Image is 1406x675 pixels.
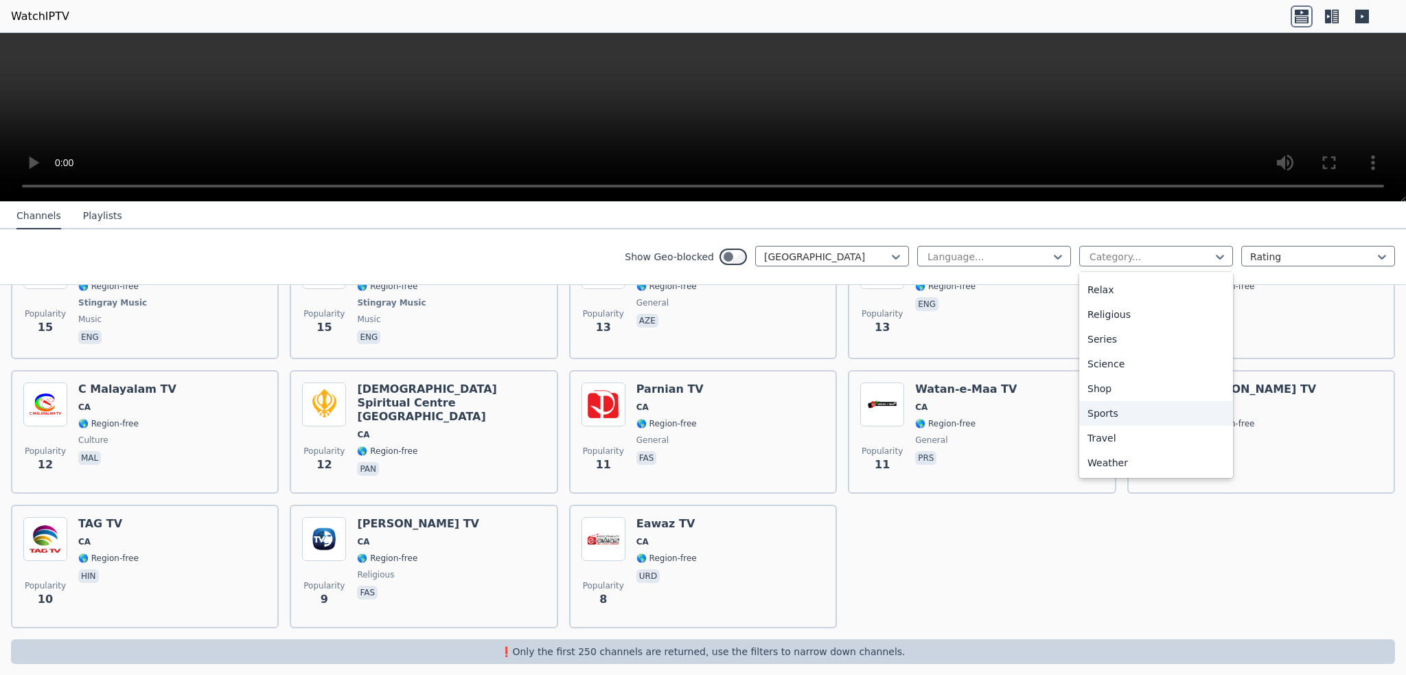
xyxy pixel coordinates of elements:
[915,281,976,292] span: 🌎 Region-free
[316,319,332,336] span: 15
[625,250,714,264] label: Show Geo-blocked
[636,382,704,396] h6: Parnian TV
[357,446,417,457] span: 🌎 Region-free
[25,308,66,319] span: Popularity
[1079,277,1233,302] div: Relax
[636,536,649,547] span: CA
[357,536,369,547] span: CA
[596,319,611,336] span: 13
[357,569,394,580] span: religious
[636,517,697,531] h6: Eawaz TV
[636,402,649,413] span: CA
[357,429,369,440] span: CA
[636,553,697,564] span: 🌎 Region-free
[875,319,890,336] span: 13
[83,203,122,229] button: Playlists
[78,314,102,325] span: music
[23,382,67,426] img: C Malayalam TV
[583,446,624,457] span: Popularity
[915,435,947,446] span: general
[581,382,625,426] img: Parnian TV
[636,569,660,583] p: urd
[636,314,658,328] p: aze
[1079,450,1233,475] div: Weather
[636,281,697,292] span: 🌎 Region-free
[23,517,67,561] img: TAG TV
[875,457,890,473] span: 11
[38,319,53,336] span: 15
[862,446,903,457] span: Popularity
[11,8,69,25] a: WatchIPTV
[78,281,139,292] span: 🌎 Region-free
[357,517,479,531] h6: [PERSON_NAME] TV
[636,297,669,308] span: general
[636,418,697,429] span: 🌎 Region-free
[357,462,379,476] p: pan
[1079,426,1233,450] div: Travel
[357,382,545,424] h6: [DEMOGRAPHIC_DATA] Spiritual Centre [GEOGRAPHIC_DATA]
[25,580,66,591] span: Popularity
[583,580,624,591] span: Popularity
[321,591,328,608] span: 9
[357,314,380,325] span: music
[78,330,102,344] p: eng
[1079,327,1233,352] div: Series
[357,330,380,344] p: eng
[78,297,147,308] span: Stingray Music
[636,435,669,446] span: general
[915,297,938,311] p: eng
[303,446,345,457] span: Popularity
[78,517,139,531] h6: TAG TV
[78,382,176,396] h6: C Malayalam TV
[1079,401,1233,426] div: Sports
[596,457,611,473] span: 11
[38,591,53,608] span: 10
[1195,382,1317,396] h6: [PERSON_NAME] TV
[78,451,101,465] p: mal
[302,517,346,561] img: Erfan Halgheh TV
[581,517,625,561] img: Eawaz TV
[16,203,61,229] button: Channels
[357,553,417,564] span: 🌎 Region-free
[1079,302,1233,327] div: Religious
[78,553,139,564] span: 🌎 Region-free
[1079,376,1233,401] div: Shop
[357,281,417,292] span: 🌎 Region-free
[915,402,927,413] span: CA
[78,569,99,583] p: hin
[16,645,1390,659] p: ❗️Only the first 250 channels are returned, use the filters to narrow down channels.
[25,446,66,457] span: Popularity
[78,418,139,429] span: 🌎 Region-free
[915,451,936,465] p: prs
[38,457,53,473] span: 12
[860,382,904,426] img: Watan-e-Maa TV
[915,382,1017,396] h6: Watan-e-Maa TV
[357,297,426,308] span: Stingray Music
[78,402,91,413] span: CA
[78,536,91,547] span: CA
[636,451,657,465] p: fas
[357,586,378,599] p: fas
[1079,352,1233,376] div: Science
[599,591,607,608] span: 8
[302,382,346,426] img: Sikh Spiritual Centre Rexdale
[583,308,624,319] span: Popularity
[316,457,332,473] span: 12
[78,435,108,446] span: culture
[915,418,976,429] span: 🌎 Region-free
[303,580,345,591] span: Popularity
[303,308,345,319] span: Popularity
[862,308,903,319] span: Popularity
